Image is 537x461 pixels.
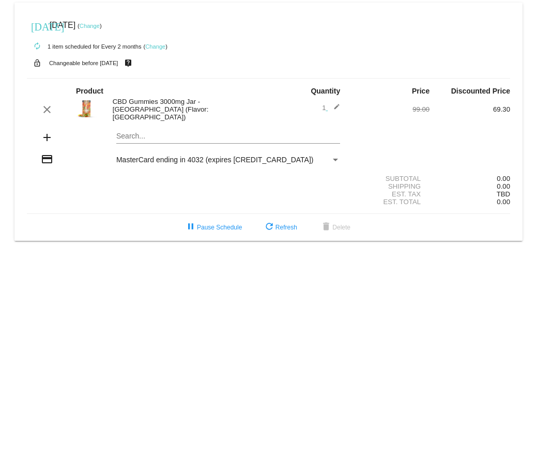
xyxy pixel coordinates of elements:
[429,175,510,182] div: 0.00
[349,190,429,198] div: Est. Tax
[349,175,429,182] div: Subtotal
[497,190,510,198] span: TBD
[41,103,53,116] mat-icon: clear
[312,218,359,237] button: Delete
[27,43,142,50] small: 1 item scheduled for Every 2 months
[263,221,275,234] mat-icon: refresh
[116,156,340,164] mat-select: Payment Method
[429,105,510,113] div: 69.30
[108,98,269,121] div: CBD Gummies 3000mg Jar - [GEOGRAPHIC_DATA] (Flavor: [GEOGRAPHIC_DATA])
[31,20,43,32] mat-icon: [DATE]
[116,156,314,164] span: MasterCard ending in 4032 (expires [CREDIT_CARD_DATA])
[263,224,297,231] span: Refresh
[349,105,429,113] div: 99.00
[78,23,102,29] small: ( )
[31,56,43,70] mat-icon: lock_open
[145,43,165,50] a: Change
[176,218,250,237] button: Pause Schedule
[116,132,340,141] input: Search...
[322,104,340,112] span: 1
[497,198,510,206] span: 0.00
[311,87,340,95] strong: Quantity
[76,98,97,119] img: Clear-worms-3000.jpg
[31,40,43,53] mat-icon: autorenew
[328,103,340,116] mat-icon: edit
[185,221,197,234] mat-icon: pause
[497,182,510,190] span: 0.00
[412,87,429,95] strong: Price
[49,60,118,66] small: Changeable before [DATE]
[80,23,100,29] a: Change
[76,87,103,95] strong: Product
[320,221,332,234] mat-icon: delete
[185,224,242,231] span: Pause Schedule
[320,224,350,231] span: Delete
[349,182,429,190] div: Shipping
[349,198,429,206] div: Est. Total
[255,218,305,237] button: Refresh
[451,87,510,95] strong: Discounted Price
[122,56,134,70] mat-icon: live_help
[143,43,167,50] small: ( )
[41,153,53,165] mat-icon: credit_card
[41,131,53,144] mat-icon: add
